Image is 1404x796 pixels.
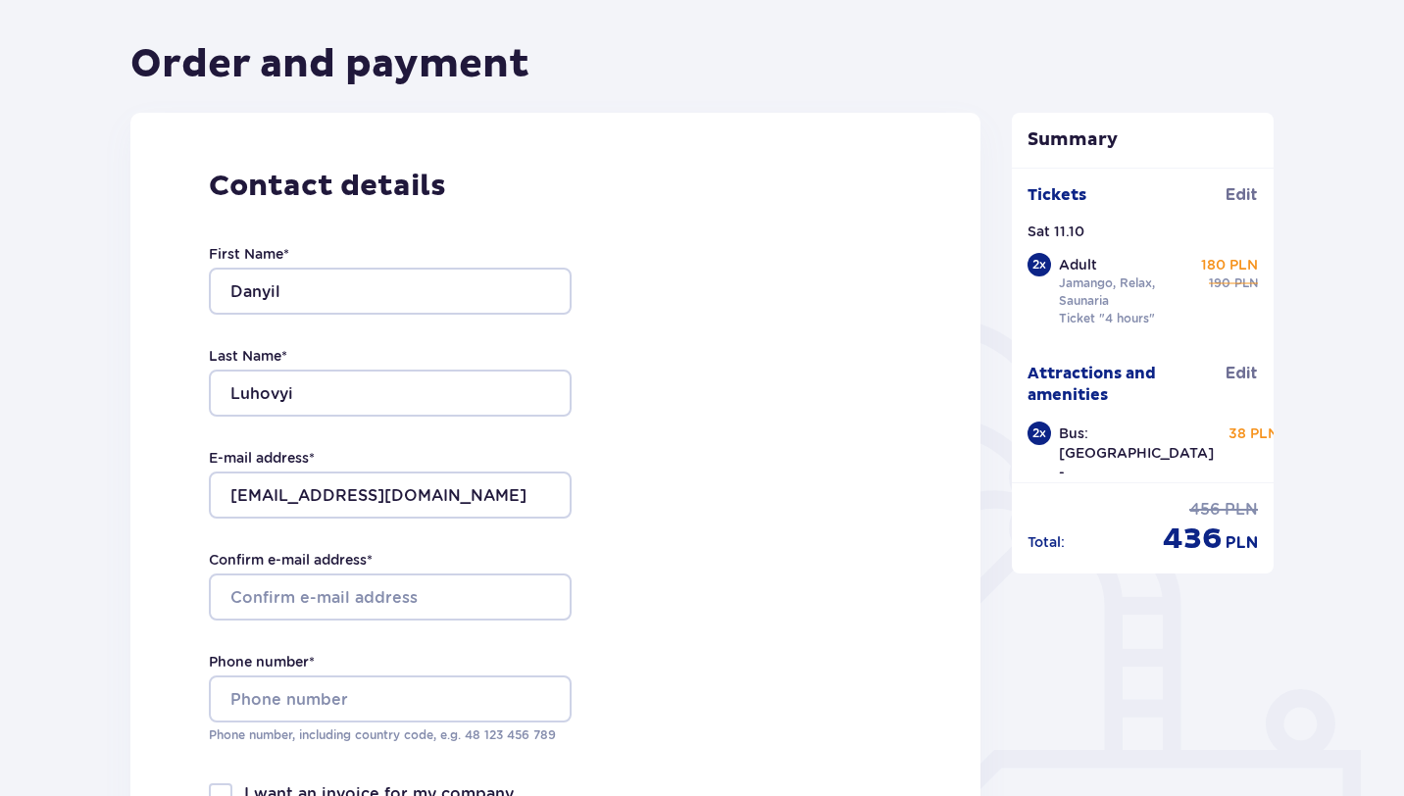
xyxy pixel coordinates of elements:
label: E-mail address * [209,448,315,468]
input: Phone number [209,675,572,722]
p: Jamango, Relax, Saunaria [1059,274,1194,310]
label: Last Name * [209,346,287,366]
p: Adult [1059,255,1097,274]
input: First Name [209,268,572,315]
input: Confirm e-mail address [209,573,572,621]
label: First Name * [209,244,289,264]
input: E-mail address [209,472,572,519]
span: Edit [1226,184,1258,206]
span: 456 [1189,499,1221,521]
p: Summary [1012,128,1275,152]
p: Sat 11.10 [1028,222,1084,241]
div: 2 x [1028,253,1051,276]
span: PLN [1226,532,1258,554]
p: Total : [1028,532,1065,552]
p: Contact details [209,168,902,205]
p: Phone number, including country code, e.g. 48 ​123 ​456 ​789 [209,726,572,744]
span: 436 [1163,521,1222,558]
p: Ticket "4 hours" [1059,310,1155,327]
span: Edit [1226,363,1258,384]
input: Last Name [209,370,572,417]
p: Attractions and amenities [1028,363,1227,406]
p: Tickets [1028,184,1086,206]
span: 190 [1209,274,1230,292]
p: 180 PLN [1201,255,1258,274]
div: 2 x [1028,422,1051,445]
span: PLN [1225,499,1258,521]
label: Confirm e-mail address * [209,550,373,570]
h1: Order and payment [130,40,529,89]
span: PLN [1234,274,1258,292]
label: Phone number * [209,652,315,672]
p: Bus: [GEOGRAPHIC_DATA] - [GEOGRAPHIC_DATA] - [GEOGRAPHIC_DATA] [1059,423,1214,541]
p: 38 PLN [1228,423,1279,443]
